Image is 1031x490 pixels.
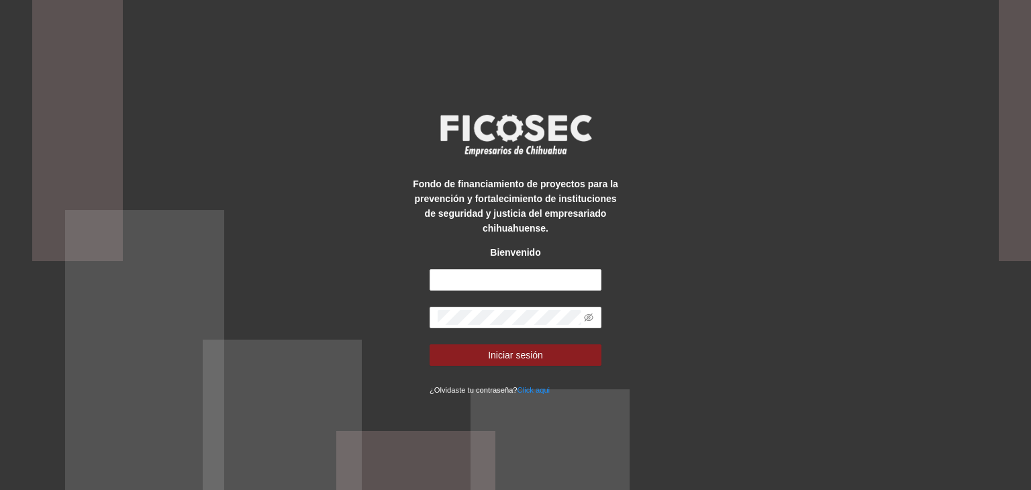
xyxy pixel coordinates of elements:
[518,386,550,394] a: Click aqui
[584,313,593,322] span: eye-invisible
[430,386,550,394] small: ¿Olvidaste tu contraseña?
[488,348,543,362] span: Iniciar sesión
[430,344,601,366] button: Iniciar sesión
[432,110,599,160] img: logo
[413,179,618,234] strong: Fondo de financiamiento de proyectos para la prevención y fortalecimiento de instituciones de seg...
[490,247,540,258] strong: Bienvenido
